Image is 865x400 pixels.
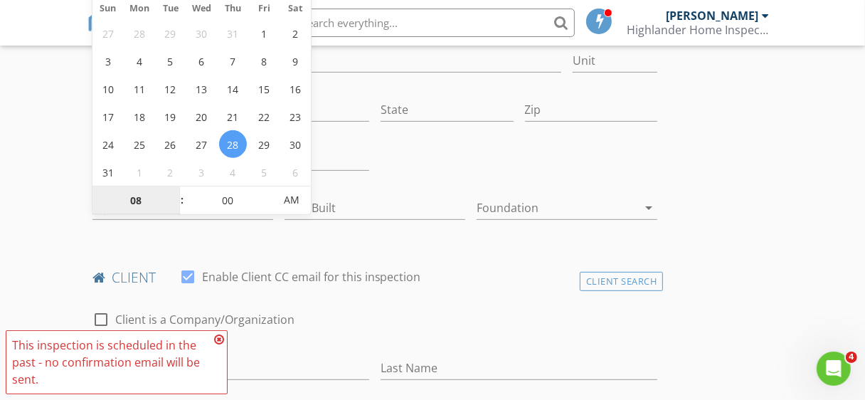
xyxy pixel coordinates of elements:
[280,4,312,14] span: Sat
[125,75,153,102] span: August 11, 2025
[12,337,210,388] div: This inspection is scheduled in the past - no confirmation email will be sent.
[580,272,664,291] div: Client Search
[92,268,658,287] h4: client
[186,4,218,14] span: Wed
[155,4,186,14] span: Tue
[87,19,245,49] a: SPECTORA
[94,75,122,102] span: August 10, 2025
[125,19,153,47] span: July 28, 2025
[125,158,153,186] span: September 1, 2025
[156,130,184,158] span: August 26, 2025
[249,4,280,14] span: Fri
[219,47,247,75] span: August 7, 2025
[282,75,309,102] span: August 16, 2025
[188,75,216,102] span: August 13, 2025
[156,102,184,130] span: August 19, 2025
[94,47,122,75] span: August 3, 2025
[250,47,278,75] span: August 8, 2025
[627,23,769,37] div: Highlander Home Inspection LLC
[219,75,247,102] span: August 14, 2025
[125,102,153,130] span: August 18, 2025
[282,19,309,47] span: August 2, 2025
[219,102,247,130] span: August 21, 2025
[290,9,575,37] input: Search everything...
[219,158,247,186] span: September 4, 2025
[180,186,184,214] span: :
[218,4,249,14] span: Thu
[94,130,122,158] span: August 24, 2025
[250,19,278,47] span: August 1, 2025
[250,130,278,158] span: August 29, 2025
[219,130,247,158] span: August 28, 2025
[124,4,155,14] span: Mon
[846,352,857,363] span: 4
[125,47,153,75] span: August 4, 2025
[156,158,184,186] span: September 2, 2025
[272,186,311,214] span: Click to toggle
[94,158,122,186] span: August 31, 2025
[666,9,758,23] div: [PERSON_NAME]
[94,102,122,130] span: August 17, 2025
[282,130,309,158] span: August 30, 2025
[219,19,247,47] span: July 31, 2025
[250,102,278,130] span: August 22, 2025
[282,102,309,130] span: August 23, 2025
[156,19,184,47] span: July 29, 2025
[188,102,216,130] span: August 20, 2025
[188,130,216,158] span: August 27, 2025
[156,47,184,75] span: August 5, 2025
[250,75,278,102] span: August 15, 2025
[817,352,851,386] iframe: Intercom live chat
[125,130,153,158] span: August 25, 2025
[202,270,421,284] label: Enable Client CC email for this inspection
[156,75,184,102] span: August 12, 2025
[282,158,309,186] span: September 6, 2025
[282,47,309,75] span: August 9, 2025
[250,158,278,186] span: September 5, 2025
[115,312,294,327] label: Client is a Company/Organization
[87,7,118,38] img: The Best Home Inspection Software - Spectora
[640,199,657,216] i: arrow_drop_down
[188,47,216,75] span: August 6, 2025
[94,19,122,47] span: July 27, 2025
[92,4,124,14] span: Sun
[188,19,216,47] span: July 30, 2025
[188,158,216,186] span: September 3, 2025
